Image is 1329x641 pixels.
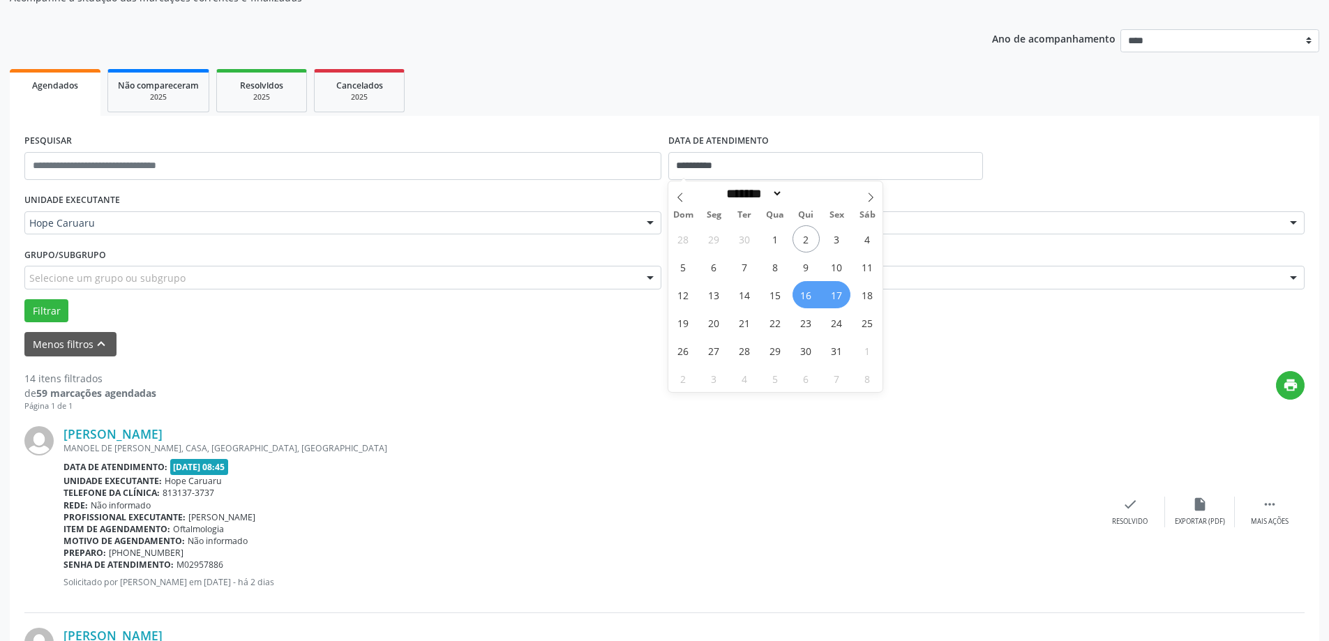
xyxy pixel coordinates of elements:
span: Outubro 20, 2025 [700,309,728,336]
input: Year [783,186,829,201]
span: Outubro 8, 2025 [762,253,789,280]
span: Outubro 5, 2025 [670,253,697,280]
b: Data de atendimento: [63,461,167,473]
span: Setembro 28, 2025 [670,225,697,252]
span: Outubro 7, 2025 [731,253,758,280]
i: insert_drive_file [1192,497,1208,512]
span: Outubro 17, 2025 [823,281,850,308]
span: Outubro 13, 2025 [700,281,728,308]
div: Resolvido [1112,517,1148,527]
span: Outubro 18, 2025 [854,281,881,308]
span: Novembro 1, 2025 [854,337,881,364]
i: check [1122,497,1138,512]
span: Cancelados [336,80,383,91]
label: DATA DE ATENDIMENTO [668,130,769,152]
span: Outubro 23, 2025 [793,309,820,336]
label: PESQUISAR [24,130,72,152]
span: Outubro 26, 2025 [670,337,697,364]
span: Setembro 30, 2025 [731,225,758,252]
span: [PERSON_NAME] [673,216,1277,230]
span: Outubro 12, 2025 [670,281,697,308]
b: Telefone da clínica: [63,487,160,499]
label: UNIDADE EXECUTANTE [24,190,120,211]
b: Unidade executante: [63,475,162,487]
b: Motivo de agendamento: [63,535,185,547]
div: 2025 [118,92,199,103]
span: Outubro 31, 2025 [823,337,850,364]
span: Outubro 14, 2025 [731,281,758,308]
div: 2025 [227,92,296,103]
div: 2025 [324,92,394,103]
span: Outubro 28, 2025 [731,337,758,364]
div: Página 1 de 1 [24,400,156,412]
span: Outubro 1, 2025 [762,225,789,252]
span: Oftalmologia [173,523,224,535]
p: Solicitado por [PERSON_NAME] em [DATE] - há 2 dias [63,576,1095,588]
span: Novembro 3, 2025 [700,365,728,392]
span: Setembro 29, 2025 [700,225,728,252]
b: Rede: [63,499,88,511]
span: Outubro 11, 2025 [854,253,881,280]
button: Filtrar [24,299,68,323]
span: Seg [698,211,729,220]
span: [PERSON_NAME] [188,511,255,523]
strong: 59 marcações agendadas [36,386,156,400]
span: [PHONE_NUMBER] [109,547,183,559]
span: Outubro 21, 2025 [731,309,758,336]
span: Ter [729,211,760,220]
p: Ano de acompanhamento [992,29,1116,47]
span: 813137-3737 [163,487,214,499]
span: Novembro 2, 2025 [670,365,697,392]
button: Menos filtroskeyboard_arrow_up [24,332,117,356]
span: Não informado [91,499,151,511]
span: Não informado [188,535,248,547]
div: Exportar (PDF) [1175,517,1225,527]
span: Outubro 2, 2025 [793,225,820,252]
span: Dom [668,211,699,220]
img: img [24,426,54,455]
div: 14 itens filtrados [24,371,156,386]
label: Grupo/Subgrupo [24,244,106,266]
b: Preparo: [63,547,106,559]
span: Novembro 5, 2025 [762,365,789,392]
span: Novembro 4, 2025 [731,365,758,392]
span: Novembro 7, 2025 [823,365,850,392]
span: Qui [790,211,821,220]
span: Novembro 6, 2025 [793,365,820,392]
span: Outubro 6, 2025 [700,253,728,280]
b: Item de agendamento: [63,523,170,535]
span: Resolvidos [240,80,283,91]
span: Outubro 29, 2025 [762,337,789,364]
span: Agendados [32,80,78,91]
span: Outubro 10, 2025 [823,253,850,280]
span: Outubro 16, 2025 [793,281,820,308]
span: Outubro 19, 2025 [670,309,697,336]
span: M02957886 [177,559,223,571]
span: Outubro 15, 2025 [762,281,789,308]
div: de [24,386,156,400]
span: Outubro 22, 2025 [762,309,789,336]
span: Sex [821,211,852,220]
span: Outubro 25, 2025 [854,309,881,336]
span: Outubro 9, 2025 [793,253,820,280]
div: MANOEL DE [PERSON_NAME], CASA, [GEOGRAPHIC_DATA], [GEOGRAPHIC_DATA] [63,442,1095,454]
span: Novembro 8, 2025 [854,365,881,392]
i:  [1262,497,1277,512]
span: Outubro 3, 2025 [823,225,850,252]
span: Hope Caruaru [165,475,222,487]
span: Outubro 30, 2025 [793,337,820,364]
span: Hope Caruaru [29,216,633,230]
span: Selecione um grupo ou subgrupo [29,271,186,285]
button: print [1276,371,1305,400]
span: [DATE] 08:45 [170,459,229,475]
span: Sáb [852,211,883,220]
i: keyboard_arrow_up [93,336,109,352]
b: Profissional executante: [63,511,186,523]
select: Month [722,186,783,201]
span: Outubro 24, 2025 [823,309,850,336]
span: Não compareceram [118,80,199,91]
b: Senha de atendimento: [63,559,174,571]
a: [PERSON_NAME] [63,426,163,442]
span: Qua [760,211,790,220]
i: print [1283,377,1298,393]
